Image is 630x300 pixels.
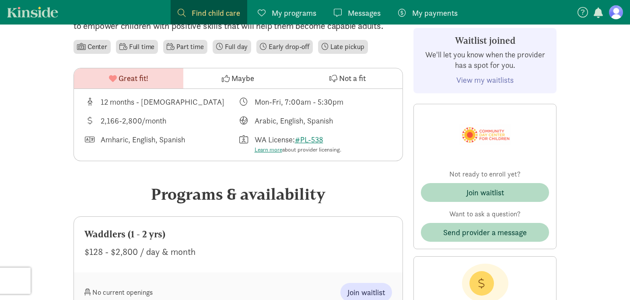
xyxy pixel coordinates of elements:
span: Not a fit [339,72,366,84]
div: about provider licensing. [255,145,341,154]
span: Great fit! [119,72,148,84]
div: Amharic, English, Spanish [101,134,185,154]
div: License number [238,134,392,154]
div: Waddlers (1 - 2 yrs) [84,227,392,241]
button: Great fit! [74,68,183,88]
li: Part time [163,40,207,54]
a: View my waitlists [456,75,514,85]
div: Mon-Fri, 7:00am - 5:30pm [255,96,343,108]
div: Class schedule [238,96,392,108]
span: My payments [412,7,458,19]
button: Join waitlist [421,183,549,202]
button: Maybe [183,68,293,88]
div: Languages taught [238,115,392,127]
a: #PL-538 [295,134,323,145]
span: Send provider a message [443,226,527,238]
div: 12 months - [DEMOGRAPHIC_DATA] [101,96,224,108]
li: Full day [213,40,252,54]
span: My programs [272,7,316,19]
button: Not a fit [293,68,402,88]
div: Languages spoken [84,134,238,154]
div: Average tuition for this program [84,115,238,127]
img: Provider logo [459,111,511,159]
div: Join waitlist [466,187,504,198]
a: Kinside [7,7,58,18]
div: Age range for children that this provider cares for [84,96,238,108]
span: Join waitlist [347,286,385,298]
p: We'll let you know when the provider has a spot for you. [421,49,549,71]
p: Not ready to enroll yet? [421,169,549,180]
li: Late pickup [318,40,368,54]
div: $128 - $2,800 / day & month [84,245,392,259]
button: Send provider a message [421,223,549,242]
div: Arabic, English, Spanish [255,115,333,127]
h3: Waitlist joined [421,35,549,46]
a: Learn more [255,146,282,153]
span: Find child care [192,7,240,19]
li: Center [73,40,111,54]
span: Maybe [231,72,254,84]
div: 2,166-2,800/month [101,115,166,127]
div: WA License: [255,134,341,154]
li: Full time [116,40,158,54]
div: Programs & availability [73,182,403,206]
span: Messages [348,7,381,19]
li: Early drop-off [256,40,313,54]
p: Want to ask a question? [421,209,549,219]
